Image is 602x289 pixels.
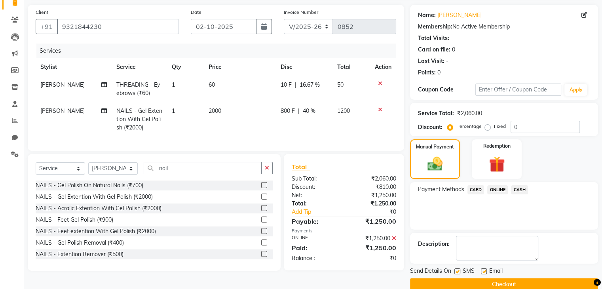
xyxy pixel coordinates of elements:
div: Total Visits: [418,34,449,42]
input: Search or Scan [144,162,262,174]
div: Card on file: [418,46,450,54]
span: NAILS - Gel Extention With Gel Polish (₹2000) [116,107,162,131]
span: Email [489,267,503,277]
div: Discount: [418,123,442,131]
div: Coupon Code [418,86,475,94]
th: Total [332,58,370,76]
span: SMS [463,267,475,277]
div: Service Total: [418,109,454,118]
div: NAILS - Acralic Extention With Gel Polish (₹2000) [36,204,161,213]
button: Apply [564,84,587,96]
th: Stylist [36,58,112,76]
span: 60 [209,81,215,88]
div: NAILS - Feet Gel Polish (₹900) [36,216,113,224]
div: No Active Membership [418,23,590,31]
div: NAILS - Feet extention With Gel Polish (₹2000) [36,227,156,236]
div: ONLINE [286,234,344,243]
span: [PERSON_NAME] [40,107,85,114]
div: Last Visit: [418,57,444,65]
a: [PERSON_NAME] [437,11,482,19]
span: | [298,107,300,115]
div: ₹0 [344,254,402,262]
div: ₹810.00 [344,183,402,191]
div: ₹0 [353,208,402,216]
div: Paid: [286,243,344,253]
div: Payments [292,228,396,234]
div: Balance : [286,254,344,262]
div: Points: [418,68,436,77]
div: Membership: [418,23,452,31]
input: Enter Offer / Coupon Code [475,84,562,96]
div: NAILS - Gel Polish Removal (₹400) [36,239,124,247]
div: NAILS - Extention Remover (₹500) [36,250,123,259]
span: 16.67 % [300,81,320,89]
a: Add Tip [286,208,353,216]
div: ₹1,250.00 [344,200,402,208]
label: Date [191,9,201,16]
label: Invoice Number [284,9,318,16]
img: _cash.svg [423,155,447,173]
span: 50 [337,81,344,88]
div: Sub Total: [286,175,344,183]
div: 0 [452,46,455,54]
div: ₹2,060.00 [457,109,482,118]
div: ₹1,250.00 [344,191,402,200]
span: | [295,81,296,89]
input: Search by Name/Mobile/Email/Code [57,19,179,34]
label: Manual Payment [416,143,454,150]
span: 10 F [281,81,292,89]
span: CARD [467,185,484,194]
div: NAILS - Gel Extention With Gel Polish (₹2000) [36,193,153,201]
span: 1200 [337,107,350,114]
div: Discount: [286,183,344,191]
label: Fixed [494,123,506,130]
div: - [446,57,448,65]
th: Price [204,58,276,76]
div: Description: [418,240,450,248]
div: ₹1,250.00 [344,217,402,226]
label: Percentage [456,123,482,130]
div: Net: [286,191,344,200]
div: ₹1,250.00 [344,243,402,253]
span: 800 F [281,107,295,115]
span: Payment Methods [418,185,464,194]
div: NAILS - Gel Polish On Natural Nails (₹700) [36,181,143,190]
span: 40 % [303,107,315,115]
th: Qty [167,58,204,76]
div: 0 [437,68,441,77]
span: Total [292,163,310,171]
span: 1 [172,107,175,114]
div: ₹2,060.00 [344,175,402,183]
label: Redemption [483,143,511,150]
div: Total: [286,200,344,208]
img: _gift.svg [484,154,510,174]
div: ₹1,250.00 [344,234,402,243]
span: CASH [511,185,528,194]
th: Action [370,58,396,76]
span: 2000 [209,107,221,114]
div: Payable: [286,217,344,226]
span: 1 [172,81,175,88]
th: Service [112,58,167,76]
span: ONLINE [487,185,508,194]
label: Client [36,9,48,16]
th: Disc [276,58,332,76]
div: Name: [418,11,436,19]
div: Services [36,44,402,58]
span: THREADING - Eyebrows (₹60) [116,81,160,97]
span: [PERSON_NAME] [40,81,85,88]
span: Send Details On [410,267,451,277]
button: +91 [36,19,58,34]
